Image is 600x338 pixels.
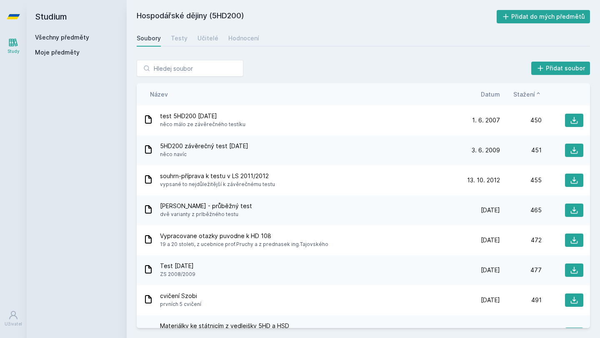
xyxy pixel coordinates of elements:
span: [DATE] [481,236,500,244]
span: Vypracovane otazky puvodne k HD 108 [160,232,328,240]
span: [PERSON_NAME] - průběžný test [160,202,252,210]
span: souhrn-příprava k testu v LS 2011/2012 [160,172,275,180]
div: 472 [500,236,542,244]
span: [DATE] [481,266,500,274]
span: 19 a 20 stoleti, z ucebnice prof.Pruchy a z prednasek ing.Tajovského [160,240,328,249]
span: [DATE] [481,296,500,304]
span: prvních 5 cvičení [160,300,201,308]
div: Uživatel [5,321,22,327]
input: Hledej soubor [137,60,243,77]
span: ZS 2008/2009 [160,270,195,278]
div: 450 [500,116,542,124]
button: Přidat do mých předmětů [497,10,590,23]
div: 455 [500,176,542,184]
a: Hodnocení [228,30,259,47]
span: vypsané to nejdůležitější k závěrečnému testu [160,180,275,189]
div: Testy [171,34,187,42]
span: cvičení Szobi [160,292,201,300]
button: Stažení [513,90,542,99]
div: Hodnocení [228,34,259,42]
span: něco málo ze závěrečného testíku [160,120,245,129]
button: Datum [481,90,500,99]
span: [DATE] [481,206,500,214]
span: dvě varianty z prlběžného testu [160,210,252,219]
a: Uživatel [2,306,25,331]
a: Učitelé [197,30,218,47]
a: Soubory [137,30,161,47]
div: Soubory [137,34,161,42]
h2: Hospodářské dějiny (5HD200) [137,10,497,23]
span: 3. 6. 2009 [472,146,500,154]
span: 1. 6. 2007 [472,116,500,124]
span: něco navíc [160,150,248,159]
span: Moje předměty [35,48,80,57]
span: Test [DATE] [160,262,195,270]
button: Název [150,90,168,99]
div: 465 [500,206,542,214]
a: Všechny předměty [35,34,89,41]
span: 5HD200 závěrečný test [DATE] [160,142,248,150]
div: 491 [500,296,542,304]
span: test 5HD200 [DATE] [160,112,245,120]
div: 451 [500,146,542,154]
button: Přidat soubor [531,62,590,75]
a: Study [2,33,25,59]
span: Materiálky ke státnicím z vedlejšky 5HD a HSD [160,322,455,330]
div: Učitelé [197,34,218,42]
span: Stažení [513,90,535,99]
a: Testy [171,30,187,47]
div: 477 [500,266,542,274]
span: 13. 10. 2012 [467,176,500,184]
div: Study [7,48,20,55]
